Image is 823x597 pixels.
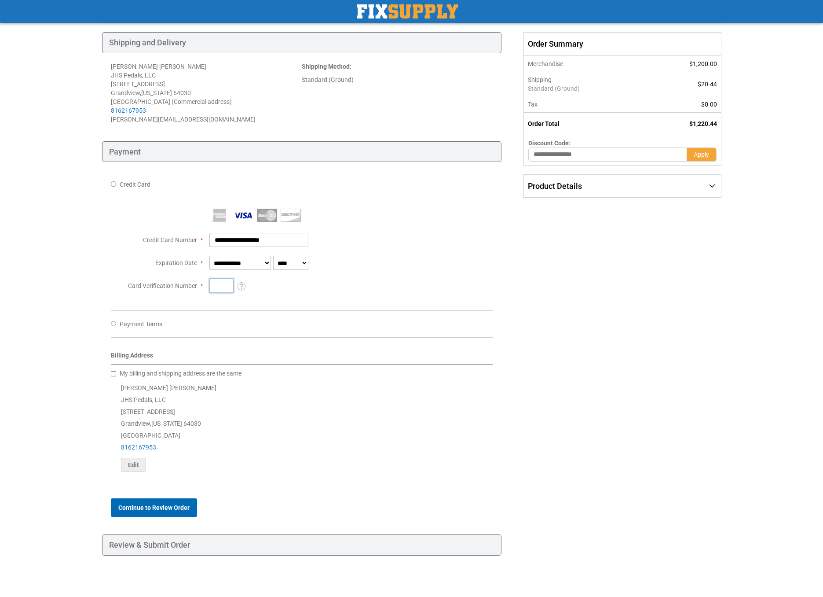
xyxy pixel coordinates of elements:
[102,32,502,53] div: Shipping and Delivery
[102,141,502,162] div: Payment
[524,56,647,72] th: Merchandise
[128,282,197,289] span: Card Verification Number
[701,101,717,108] span: $0.00
[302,63,351,70] strong: :
[689,60,717,67] span: $1,200.00
[111,498,197,517] button: Continue to Review Order
[302,63,350,70] span: Shipping Method
[281,209,301,222] img: Discover
[357,4,458,18] a: store logo
[687,147,717,162] button: Apply
[111,107,146,114] a: 8162167953
[209,209,230,222] img: American Express
[528,84,643,93] span: Standard (Ground)
[143,236,197,243] span: Credit Card Number
[357,4,458,18] img: Fix Industrial Supply
[111,116,256,123] span: [PERSON_NAME][EMAIL_ADDRESS][DOMAIN_NAME]
[118,504,190,511] span: Continue to Review Order
[151,420,182,427] span: [US_STATE]
[233,209,253,222] img: Visa
[528,181,582,191] span: Product Details
[121,458,146,472] button: Edit
[111,351,493,365] div: Billing Address
[528,120,560,127] strong: Order Total
[689,120,717,127] span: $1,220.44
[111,382,493,472] div: [PERSON_NAME] [PERSON_NAME] JHS Pedals, LLC [STREET_ADDRESS] Grandview , 64030 [GEOGRAPHIC_DATA]
[120,321,162,328] span: Payment Terms
[528,76,552,83] span: Shipping
[523,32,721,56] span: Order Summary
[120,370,241,377] span: My billing and shipping address are the same
[257,209,277,222] img: MasterCard
[524,96,647,113] th: Tax
[120,181,150,188] span: Credit Card
[302,75,493,84] div: Standard (Ground)
[111,62,302,124] address: [PERSON_NAME] [PERSON_NAME] JHS Pedals, LLC [STREET_ADDRESS] Grandview , 64030 [GEOGRAPHIC_DATA] ...
[528,140,571,147] span: Discount Code:
[694,151,709,158] span: Apply
[155,259,197,266] span: Expiration Date
[102,534,502,556] div: Review & Submit Order
[141,89,172,96] span: [US_STATE]
[121,444,156,451] a: 8162167953
[698,81,717,88] span: $20.44
[128,461,139,468] span: Edit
